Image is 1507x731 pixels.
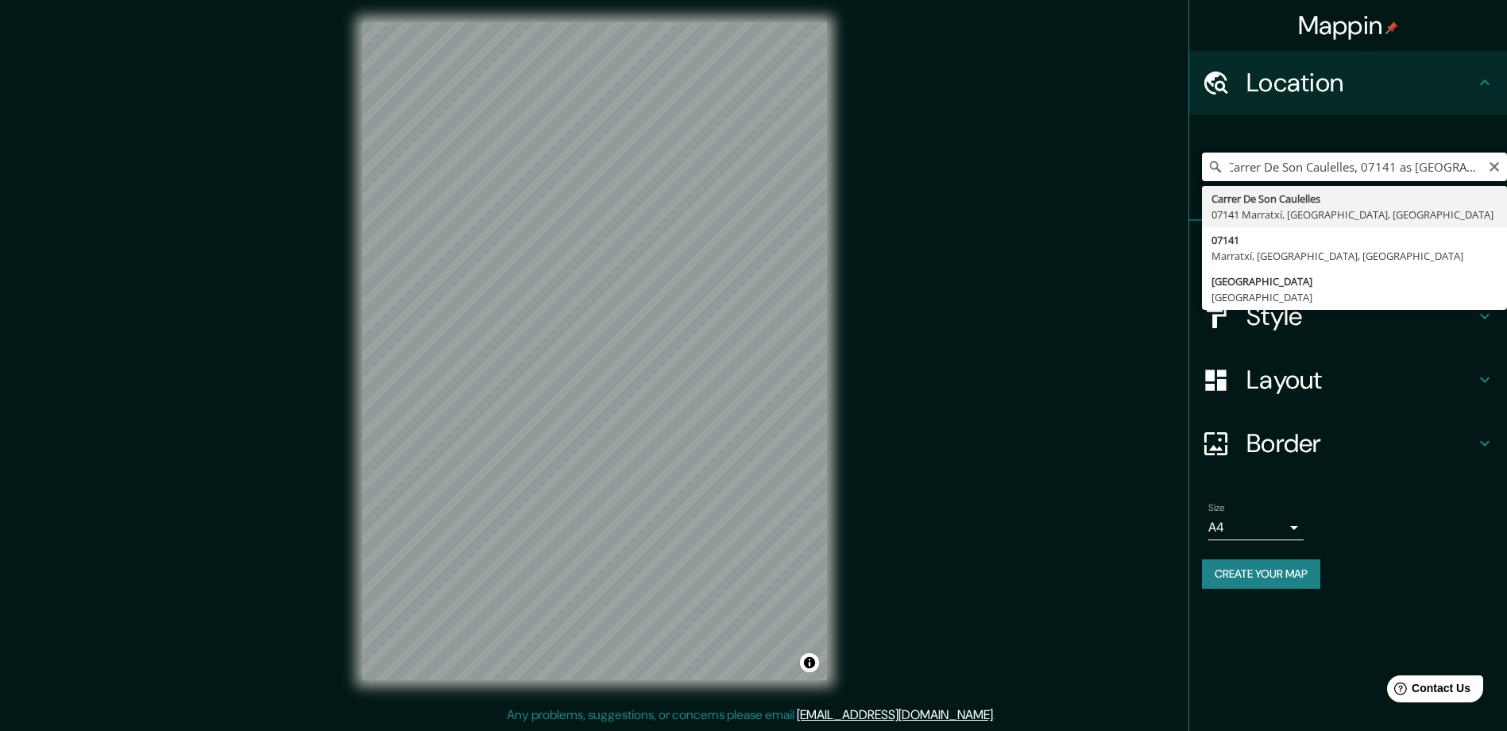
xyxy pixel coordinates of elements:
[1366,669,1490,714] iframe: Help widget launcher
[1211,207,1497,222] div: 07141 Marratxí, [GEOGRAPHIC_DATA], [GEOGRAPHIC_DATA]
[1246,364,1475,396] h4: Layout
[1208,501,1225,515] label: Size
[507,706,995,725] p: Any problems, suggestions, or concerns please email .
[1202,559,1320,589] button: Create your map
[1385,21,1398,34] img: pin-icon.png
[1211,248,1497,264] div: Marratxí, [GEOGRAPHIC_DATA], [GEOGRAPHIC_DATA]
[1189,348,1507,412] div: Layout
[1211,232,1497,248] div: 07141
[1246,300,1475,332] h4: Style
[1189,221,1507,284] div: Pins
[1246,67,1475,99] h4: Location
[1189,51,1507,114] div: Location
[1488,158,1501,173] button: Clear
[800,653,819,672] button: Toggle attribution
[1246,427,1475,459] h4: Border
[998,706,1001,725] div: .
[362,22,827,680] canvas: Map
[1189,284,1507,348] div: Style
[1208,515,1304,540] div: A4
[995,706,998,725] div: .
[1202,153,1507,181] input: Pick your city or area
[797,706,993,723] a: [EMAIL_ADDRESS][DOMAIN_NAME]
[1211,191,1497,207] div: Carrer De Son Caulelles
[1211,273,1497,289] div: [GEOGRAPHIC_DATA]
[1298,10,1399,41] h4: Mappin
[1189,412,1507,475] div: Border
[1211,289,1497,305] div: [GEOGRAPHIC_DATA]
